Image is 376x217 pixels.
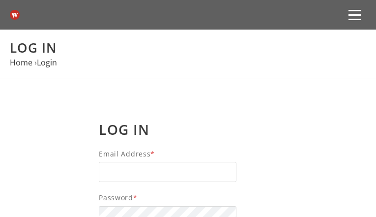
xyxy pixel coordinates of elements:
li: › [34,56,57,69]
h1: Log in [10,40,366,56]
input: Email Address* [99,162,236,182]
a: Login [37,57,57,68]
a: Home [10,57,32,68]
h2: Log in [99,121,366,138]
span: Password [99,192,366,203]
span: Email Address [99,148,366,159]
